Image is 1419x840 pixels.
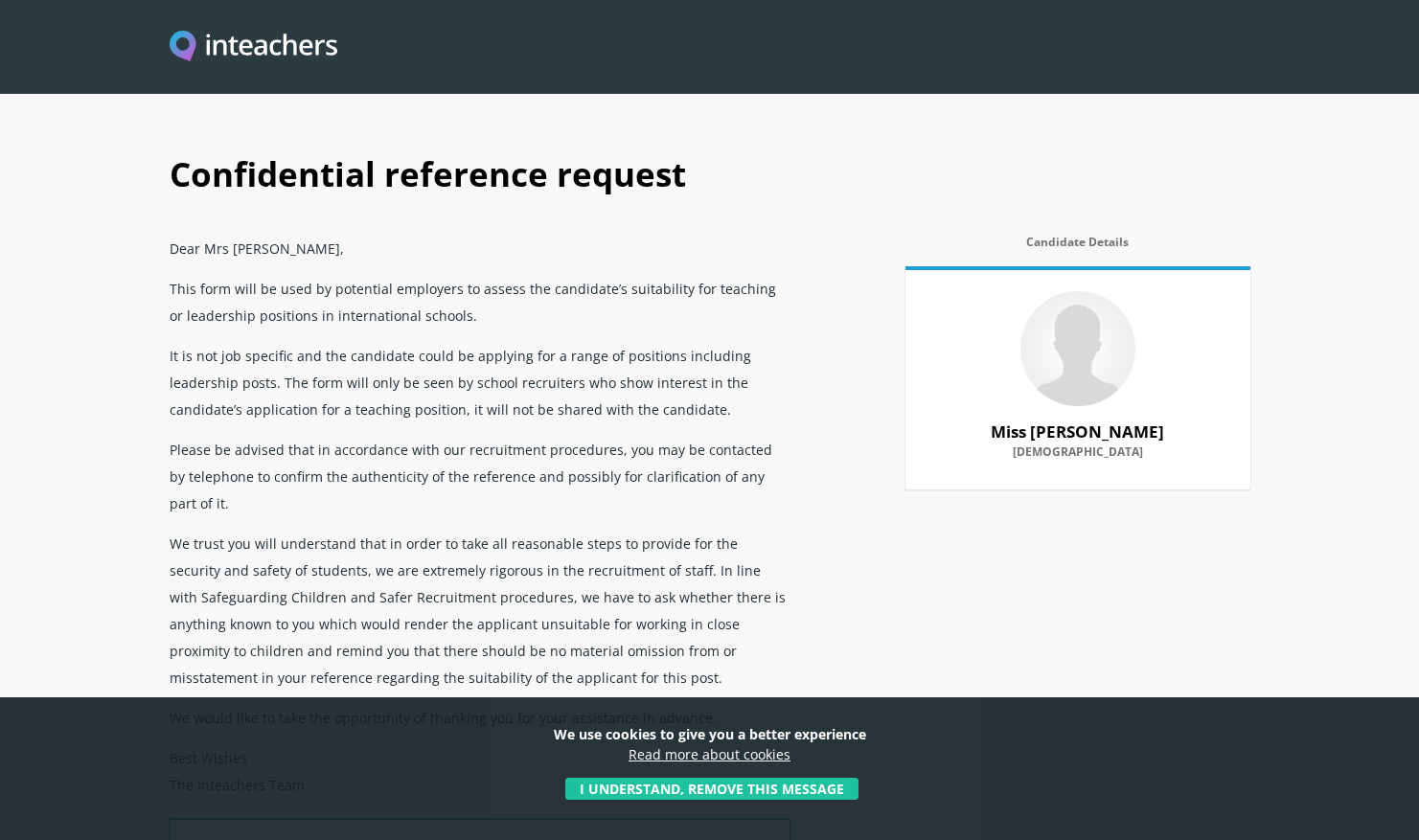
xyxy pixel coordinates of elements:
p: We trust you will understand that in order to take all reasonable steps to provide for the securi... [170,523,790,697]
h1: Confidential reference request [170,134,1250,228]
button: I understand, remove this message [565,778,858,800]
a: Read more about cookies [629,745,790,763]
img: Inteachers [170,31,338,64]
label: [DEMOGRAPHIC_DATA] [928,445,1227,470]
strong: Miss [PERSON_NAME] [991,420,1164,443]
p: It is not job specific and the candidate could be applying for a range of positions including lea... [170,335,790,429]
strong: We use cookies to give you a better experience [554,725,866,743]
p: Dear Mrs [PERSON_NAME], [170,228,790,268]
img: 80885 [1020,291,1135,406]
p: This form will be used by potential employers to assess the candidate’s suitability for teaching ... [170,268,790,335]
label: Candidate Details [905,236,1250,261]
p: Please be advised that in accordance with our recruitment procedures, you may be contacted by tel... [170,429,790,523]
a: Visit this site's homepage [170,31,338,64]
